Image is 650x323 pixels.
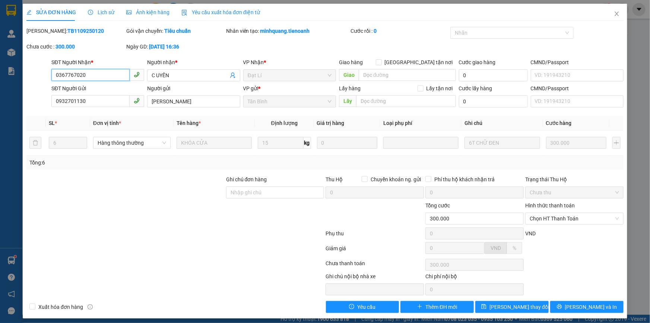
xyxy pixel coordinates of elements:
[525,231,536,236] span: VND
[351,27,449,35] div: Cước rồi :
[29,159,251,167] div: Tổng: 6
[462,116,543,131] th: Ghi chú
[93,120,121,126] span: Đơn vị tính
[126,27,225,35] div: Gói vận chuyển:
[380,116,462,131] th: Loại phụ phí
[612,137,621,149] button: plus
[49,120,55,126] span: SL
[243,84,336,92] div: VP gửi
[271,120,298,126] span: Định lượng
[513,245,516,251] span: %
[126,43,225,51] div: Ngày GD:
[525,175,624,184] div: Trạng thái Thu Hộ
[134,72,140,78] span: phone
[317,120,345,126] span: Giá trị hàng
[431,175,498,184] span: Phí thu hộ khách nhận trả
[326,301,399,313] button: exclamation-circleYêu cầu
[368,175,424,184] span: Chuyển khoản ng. gửi
[67,28,104,34] b: TB1109250120
[565,303,617,311] span: [PERSON_NAME] và In
[359,69,456,81] input: Dọc đường
[248,96,332,107] span: Tân Bình
[525,203,575,208] label: Hình thức thanh toán
[546,120,572,126] span: Cước hàng
[56,44,75,50] b: 300.000
[531,84,624,92] div: CMND/Passport
[35,303,86,311] span: Xuất hóa đơn hàng
[481,304,486,310] span: save
[226,176,267,182] label: Ghi chú đơn hàng
[177,120,201,126] span: Tên hàng
[339,69,359,81] span: Giao
[164,28,191,34] b: Tiêu chuẩn
[530,187,619,198] span: Chưa thu
[181,9,260,15] span: Yêu cầu xuất hóa đơn điện tử
[149,44,179,50] b: [DATE] 16:36
[489,303,549,311] span: [PERSON_NAME] thay đổi
[147,58,240,66] div: Người nhận
[475,301,549,313] button: save[PERSON_NAME] thay đổi
[317,137,378,149] input: 0
[491,245,501,251] span: VND
[325,259,425,272] div: Chưa thanh toán
[606,4,627,25] button: Close
[382,58,456,66] span: [GEOGRAPHIC_DATA] tận nơi
[98,137,166,148] span: Hàng thông thường
[226,27,349,35] div: Nhân viên tạo:
[424,84,456,92] span: Lấy tận nơi
[425,303,457,311] span: Thêm ĐH mới
[546,137,607,149] input: 0
[464,137,540,149] input: Ghi Chú
[325,244,425,257] div: Giảm giá
[459,69,528,81] input: Cước giao hàng
[425,203,450,208] span: Tổng cước
[88,9,114,15] span: Lịch sử
[325,229,425,242] div: Phụ thu
[550,301,624,313] button: printer[PERSON_NAME] và In
[88,304,93,310] span: info-circle
[459,85,492,91] label: Cước lấy hàng
[51,58,144,66] div: SĐT Người Nhận
[260,28,310,34] b: minhquang.tienoanh
[357,303,375,311] span: Yêu cầu
[417,304,422,310] span: plus
[349,304,354,310] span: exclamation-circle
[326,272,424,283] div: Ghi chú nội bộ nhà xe
[26,27,125,35] div: [PERSON_NAME]:
[51,84,144,92] div: SĐT Người Gửi
[248,70,332,81] span: Đạt Lí
[26,9,76,15] span: SỬA ĐƠN HÀNG
[339,59,363,65] span: Giao hàng
[230,72,236,78] span: user-add
[459,95,528,107] input: Cước lấy hàng
[400,301,474,313] button: plusThêm ĐH mới
[177,137,252,149] input: VD: Bàn, Ghế
[147,84,240,92] div: Người gửi
[26,43,125,51] div: Chưa cước :
[126,9,169,15] span: Ảnh kiện hàng
[29,137,41,149] button: delete
[530,213,619,224] span: Chọn HT Thanh Toán
[614,11,620,17] span: close
[531,58,624,66] div: CMND/Passport
[557,304,562,310] span: printer
[126,10,131,15] span: picture
[339,85,361,91] span: Lấy hàng
[356,95,456,107] input: Dọc đường
[26,10,32,15] span: edit
[459,59,496,65] label: Cước giao hàng
[339,95,356,107] span: Lấy
[304,137,311,149] span: kg
[374,28,377,34] b: 0
[243,59,264,65] span: VP Nhận
[88,10,93,15] span: clock-circle
[425,272,524,283] div: Chi phí nội bộ
[134,98,140,104] span: phone
[181,10,187,16] img: icon
[226,186,324,198] input: Ghi chú đơn hàng
[326,176,343,182] span: Thu Hộ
